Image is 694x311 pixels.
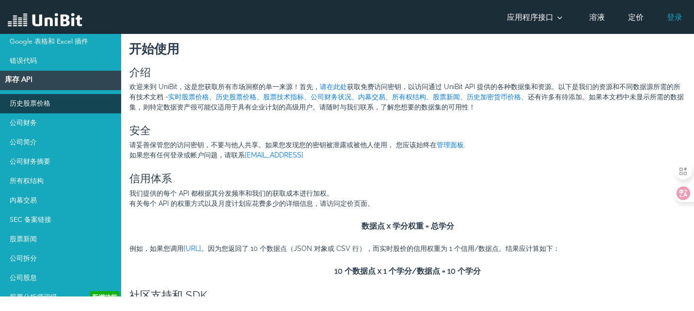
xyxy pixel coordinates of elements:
span: 新增功能 [90,291,119,305]
p: 欢迎来到 UniBit，这是您获取所有市场洞察的单一来源！首先， 获取免费访问密钥，以访问通过 UniBit API 提供的各种数据集和资源。以下是我们的资源和不同数据源所需的所有技术文档 - ... [129,82,686,112]
a: 内幕交易、 [358,93,392,101]
font: 公司财务摘要 [10,157,50,167]
a: 股票新闻、 [433,93,467,101]
a: 溶液 [585,7,609,27]
img: UniBit 徽标 [8,12,82,30]
a: 公司财务状况、 [311,93,358,101]
font: . [464,141,465,149]
a: 登录 [663,7,686,27]
font: 股票分析师评级 [10,293,57,303]
font: 公司财务 [10,118,37,128]
font: 公司简介 [10,138,37,148]
h3: 介绍 [129,66,686,79]
a: 历史股票价格、 [216,93,263,101]
a: 定价 [624,7,647,27]
font: 请妥善保管您的访问密钥，不要与他人共享。如果您发现您的密钥被泄露或被他人使用， 您应该始终在 [129,141,437,149]
p: 我们提供的每个 API 都根据其分发频率和我们的获取成本进行加权。 [129,188,686,199]
a: 股票技术指标、 [263,93,311,101]
p: 数据点 x 学分权重 = 总学分 [129,220,686,232]
h3: 安全 [129,124,686,137]
a: [EMAIL_ADDRESS] [245,151,303,159]
font: 应用程序接口 [507,13,553,21]
font: Google 表格和 Excel 插件 [10,37,88,47]
font: 所有权结构 [10,176,44,187]
font: 内幕交易 [10,196,37,206]
a: 请在此处 [320,83,347,91]
font: 错误代码 [10,56,37,66]
p: 有关每个 API 的权重方式以及月度计划应花费多少的详细信息，请访问定价页面。 [129,199,686,209]
font: 公司拆分 [10,254,37,264]
p: 例如，如果您调用 。因为您返回了 10 个数据点（JSON 对象或 CSV 行），而实时股价的信用权重为 1 个信用/数据点。结果应计算如下： [129,244,686,254]
a: 实时股票价格、 [168,93,216,101]
a: 管理面板 [437,140,464,150]
a: 历史加密货币价格、 [467,93,528,101]
a: 应用程序接口 [503,7,570,27]
p: 如果您有任何登录或帐户问题，请联系 [129,150,686,160]
h2: 开始使用 [129,42,686,57]
a: 所有权结构、 [392,93,433,101]
font: 历史股票价格 [10,99,50,109]
h3: 信用体系 [129,172,686,185]
font: SEC 备案链接 [10,215,51,225]
a: [URL] [184,245,201,252]
font: 公司股息 [10,273,37,283]
font: 股票新闻 [10,234,37,245]
p: 10 个数据点 x 1 个学分/数据点 = 10 个学分 [129,265,686,277]
h3: 社区支持和 SDK [129,289,686,302]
